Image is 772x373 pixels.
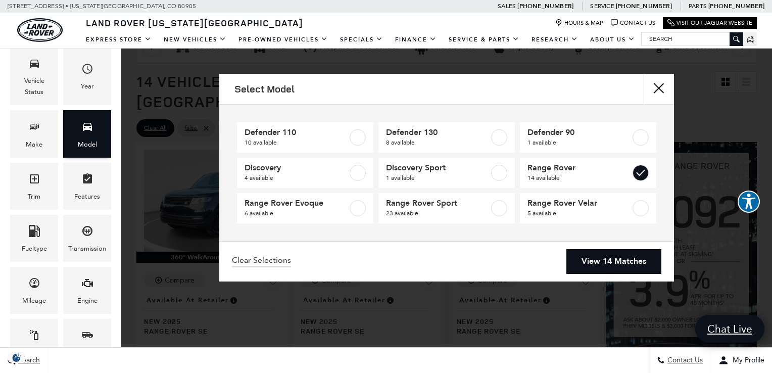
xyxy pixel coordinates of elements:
[10,215,58,262] div: FueltypeFueltype
[63,267,111,314] div: EngineEngine
[584,31,641,49] a: About Us
[28,222,40,243] span: Fueltype
[22,243,47,254] div: Fueltype
[28,327,40,347] span: Color
[80,17,309,29] a: Land Rover [US_STATE][GEOGRAPHIC_DATA]
[5,352,28,363] section: Click to Open Cookie Consent Modal
[386,173,489,183] span: 1 available
[386,137,489,148] span: 8 available
[63,319,111,366] div: BodystyleBodystyle
[245,198,348,208] span: Range Rover Evoque
[527,137,631,148] span: 1 available
[28,191,40,202] div: Trim
[566,249,661,274] a: View 14 Matches
[378,122,515,153] a: Defender 1308 available
[63,47,111,105] div: YearYear
[245,127,348,137] span: Defender 110
[74,191,100,202] div: Features
[237,193,373,223] a: Range Rover Evoque6 available
[555,19,603,27] a: Hours & Map
[8,3,196,10] a: [STREET_ADDRESS] • [US_STATE][GEOGRAPHIC_DATA], CO 80905
[378,193,515,223] a: Range Rover Sport23 available
[665,356,703,365] span: Contact Us
[711,348,772,373] button: Open user profile menu
[18,75,51,98] div: Vehicle Status
[334,31,389,49] a: Specials
[81,274,93,295] span: Engine
[386,198,489,208] span: Range Rover Sport
[689,3,707,10] span: Parts
[63,163,111,210] div: FeaturesFeatures
[386,208,489,218] span: 23 available
[738,191,760,215] aside: Accessibility Help Desk
[10,319,58,366] div: ColorColor
[28,55,40,75] span: Vehicle
[17,18,63,42] a: land-rover
[10,163,58,210] div: TrimTrim
[498,3,516,10] span: Sales
[590,3,614,10] span: Service
[81,327,93,347] span: Bodystyle
[5,352,28,363] img: Opt-Out Icon
[517,2,573,10] a: [PHONE_NUMBER]
[245,137,348,148] span: 10 available
[80,31,641,49] nav: Main Navigation
[729,356,764,365] span: My Profile
[520,193,656,223] a: Range Rover Velar5 available
[63,215,111,262] div: TransmissionTransmission
[78,139,97,150] div: Model
[26,139,42,150] div: Make
[644,74,674,104] button: close
[81,118,93,138] span: Model
[10,267,58,314] div: MileageMileage
[10,110,58,157] div: MakeMake
[527,173,631,183] span: 14 available
[708,2,764,10] a: [PHONE_NUMBER]
[245,163,348,173] span: Discovery
[22,295,46,306] div: Mileage
[28,170,40,191] span: Trim
[245,208,348,218] span: 6 available
[245,173,348,183] span: 4 available
[611,19,655,27] a: Contact Us
[232,31,334,49] a: Pre-Owned Vehicles
[520,122,656,153] a: Defender 901 available
[527,208,631,218] span: 5 available
[378,158,515,188] a: Discovery Sport1 available
[237,158,373,188] a: Discovery4 available
[527,127,631,137] span: Defender 90
[28,118,40,138] span: Make
[10,47,58,105] div: VehicleVehicle Status
[77,295,98,306] div: Engine
[616,2,672,10] a: [PHONE_NUMBER]
[80,31,158,49] a: EXPRESS STORE
[86,17,303,29] span: Land Rover [US_STATE][GEOGRAPHIC_DATA]
[28,274,40,295] span: Mileage
[81,81,94,92] div: Year
[389,31,443,49] a: Finance
[17,18,63,42] img: Land Rover
[386,163,489,173] span: Discovery Sport
[667,19,752,27] a: Visit Our Jaguar Website
[386,127,489,137] span: Defender 130
[642,33,743,45] input: Search
[527,163,631,173] span: Range Rover
[81,222,93,243] span: Transmission
[527,198,631,208] span: Range Rover Velar
[68,243,106,254] div: Transmission
[738,191,760,213] button: Explore your accessibility options
[81,170,93,191] span: Features
[702,322,757,336] span: Chat Live
[63,110,111,157] div: ModelModel
[695,315,764,343] a: Chat Live
[232,255,291,267] a: Clear Selections
[237,122,373,153] a: Defender 11010 available
[234,83,295,95] h2: Select Model
[81,60,93,81] span: Year
[525,31,584,49] a: Research
[443,31,525,49] a: Service & Parts
[520,158,656,188] a: Range Rover14 available
[158,31,232,49] a: New Vehicles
